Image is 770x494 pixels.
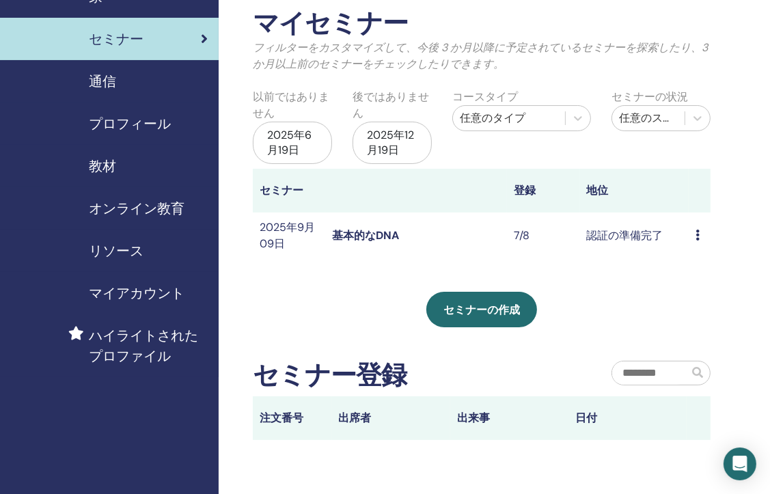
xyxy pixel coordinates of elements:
[89,198,184,219] span: オンライン教育
[507,212,579,259] td: 7/8
[568,396,687,440] th: 日付
[580,212,689,259] td: 認証の準備完了
[460,110,558,126] div: 任意のタイプ
[332,228,399,243] a: 基本的なDNA
[450,396,568,440] th: 出来事
[353,122,432,164] div: 2025年12月19日
[253,212,325,259] td: 2025年9月09日
[452,89,518,105] label: コースタイプ
[89,241,143,261] span: リソース
[253,89,332,122] label: 以前ではありません
[724,448,756,480] div: インターコムメッセンジャーを開く
[89,29,143,49] span: セミナー
[253,396,332,440] th: 注文番号
[253,169,325,212] th: セミナー
[619,110,678,126] div: 任意のステータス
[89,71,116,92] span: 通信
[89,325,208,366] span: ハイライトされたプロファイル
[89,113,171,134] span: プロフィール
[89,156,116,176] span: 教材
[253,40,711,72] p: フィルターをカスタマイズして、今後 3 か月以降に予定されているセミナーを探索したり、3 か月以上前のセミナーをチェックしたりできます。
[443,303,520,317] span: セミナーの作成
[507,169,579,212] th: 登録
[580,169,689,212] th: 地位
[426,292,537,327] a: セミナーの作成
[332,396,450,440] th: 出席者
[253,360,407,392] h2: セミナー登録
[89,283,184,303] span: マイアカウント
[353,89,432,122] label: 後ではありません
[253,8,711,40] h2: マイセミナー
[253,122,332,164] div: 2025年6月19日
[611,89,688,105] label: セミナーの状況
